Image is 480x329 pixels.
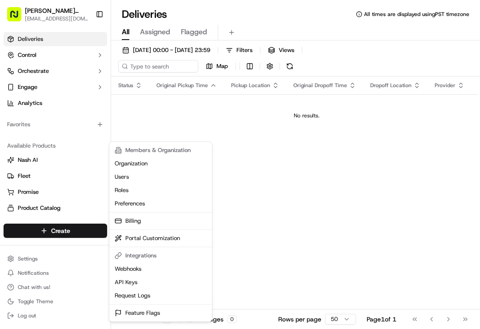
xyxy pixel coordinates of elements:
[111,157,210,170] a: Organization
[111,197,210,210] a: Preferences
[63,150,108,157] a: Powered byPylon
[111,276,210,289] a: API Keys
[111,289,210,302] a: Request Logs
[84,129,143,138] span: API Documentation
[75,130,82,137] div: 💻
[111,306,210,320] a: Feature Flags
[23,57,160,67] input: Got a question? Start typing here...
[111,232,210,245] a: Portal Customization
[111,170,210,184] a: Users
[18,129,68,138] span: Knowledge Base
[111,144,210,157] div: Members & Organization
[9,85,25,101] img: 1736555255976-a54dd68f-1ca7-489b-9aae-adbdc363a1c4
[30,85,146,94] div: Start new chat
[9,9,27,27] img: Nash
[5,125,72,141] a: 📗Knowledge Base
[111,214,210,228] a: Billing
[30,94,112,101] div: We're available if you need us!
[111,184,210,197] a: Roles
[111,249,210,262] div: Integrations
[9,36,162,50] p: Welcome 👋
[111,262,210,276] a: Webhooks
[88,151,108,157] span: Pylon
[72,125,146,141] a: 💻API Documentation
[151,88,162,98] button: Start new chat
[9,130,16,137] div: 📗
